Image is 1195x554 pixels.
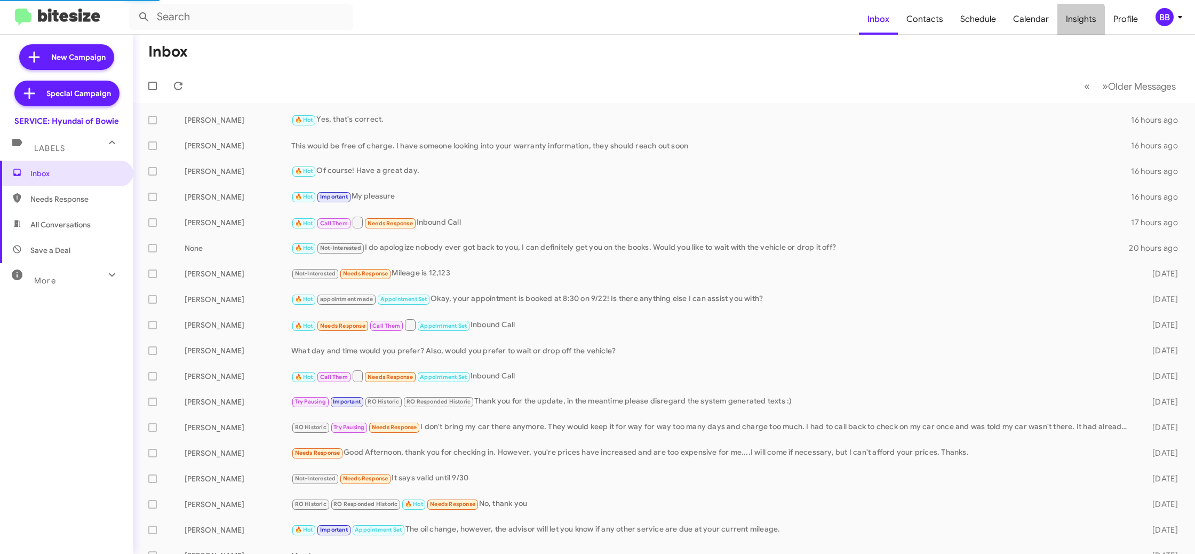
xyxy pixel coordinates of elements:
div: I do apologize nobody ever got back to you, I can definitely get you on the books. Would you like... [291,242,1129,254]
div: [PERSON_NAME] [185,192,291,202]
span: RO Responded Historic [407,398,471,405]
div: [PERSON_NAME] [185,525,291,535]
span: 🔥 Hot [295,374,313,381]
div: [PERSON_NAME] [185,268,291,279]
div: [DATE] [1133,268,1186,279]
div: [PERSON_NAME] [185,115,291,125]
span: Not-Interested [320,244,361,251]
span: 🔥 Hot [295,193,313,200]
div: [PERSON_NAME] [185,422,291,433]
span: Needs Response [320,322,365,329]
span: Call Them [372,322,400,329]
div: [DATE] [1133,371,1186,382]
span: RO Responded Historic [333,501,397,508]
span: Appointment Set [420,322,467,329]
span: Not-Interested [295,475,336,482]
span: 🔥 Hot [295,244,313,251]
span: Appointment Set [355,526,402,533]
div: [PERSON_NAME] [185,397,291,407]
div: BB [1156,8,1174,26]
span: New Campaign [51,52,106,62]
div: [PERSON_NAME] [185,499,291,510]
div: None [185,243,291,254]
span: « [1084,80,1090,93]
span: appointment made [320,296,373,303]
span: Call Them [320,374,348,381]
span: Labels [34,144,65,153]
a: Contacts [898,4,952,35]
span: Important [320,193,348,200]
span: Important [333,398,361,405]
div: I don't bring my car there anymore. They would keep it for way for way too many days and charge t... [291,421,1133,433]
div: [PERSON_NAME] [185,345,291,356]
div: [PERSON_NAME] [185,473,291,484]
div: [PERSON_NAME] [185,166,291,177]
div: 16 hours ago [1131,140,1186,151]
div: This would be free of charge. I have someone looking into your warranty information, they should ... [291,140,1131,151]
div: [DATE] [1133,499,1186,510]
div: 20 hours ago [1129,243,1186,254]
span: Try Pausing [333,424,364,431]
span: Needs Response [372,424,417,431]
div: [DATE] [1133,320,1186,330]
span: Save a Deal [30,245,70,256]
div: Inbound Call [291,318,1133,331]
span: Appointment Set [380,296,427,303]
nav: Page navigation example [1078,75,1182,97]
div: SERVICE: Hyundai of Bowie [14,116,119,126]
h1: Inbox [148,43,188,60]
span: More [34,276,56,286]
button: Next [1096,75,1182,97]
span: Call Them [320,220,348,227]
div: [DATE] [1133,525,1186,535]
span: RO Historic [295,424,326,431]
div: [DATE] [1133,448,1186,458]
a: Schedule [952,4,1005,35]
div: No, thank you [291,498,1133,510]
span: Important [320,526,348,533]
button: BB [1146,8,1183,26]
span: 🔥 Hot [295,220,313,227]
span: 🔥 Hot [295,322,313,329]
span: Needs Response [295,449,340,456]
div: [PERSON_NAME] [185,294,291,305]
a: New Campaign [19,44,114,70]
span: Needs Response [368,220,413,227]
span: Needs Response [368,374,413,381]
span: » [1102,80,1108,93]
span: RO Historic [368,398,399,405]
input: Search [129,4,353,30]
span: Try Pausing [295,398,326,405]
span: Needs Response [343,270,388,277]
span: Appointment Set [420,374,467,381]
a: Inbox [859,4,898,35]
div: Inbound Call [291,369,1133,383]
div: [DATE] [1133,422,1186,433]
span: Older Messages [1108,81,1176,92]
span: Needs Response [30,194,121,204]
span: 🔥 Hot [295,296,313,303]
div: Good Afternoon, thank you for checking in. However, you're prices have increased and are too expe... [291,447,1133,459]
a: Calendar [1005,4,1057,35]
span: 🔥 Hot [295,116,313,123]
div: [DATE] [1133,397,1186,407]
div: [DATE] [1133,345,1186,356]
div: [PERSON_NAME] [185,320,291,330]
span: Insights [1057,4,1105,35]
a: Profile [1105,4,1146,35]
span: Not-Interested [295,270,336,277]
div: [PERSON_NAME] [185,217,291,228]
span: 🔥 Hot [405,501,423,508]
div: [DATE] [1133,473,1186,484]
button: Previous [1078,75,1096,97]
div: The oil change, however, the advisor will let you know if any other service are due at your curre... [291,524,1133,536]
div: [PERSON_NAME] [185,371,291,382]
span: RO Historic [295,501,326,508]
span: 🔥 Hot [295,526,313,533]
div: 17 hours ago [1131,217,1186,228]
div: Of course! Have a great day. [291,165,1131,177]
